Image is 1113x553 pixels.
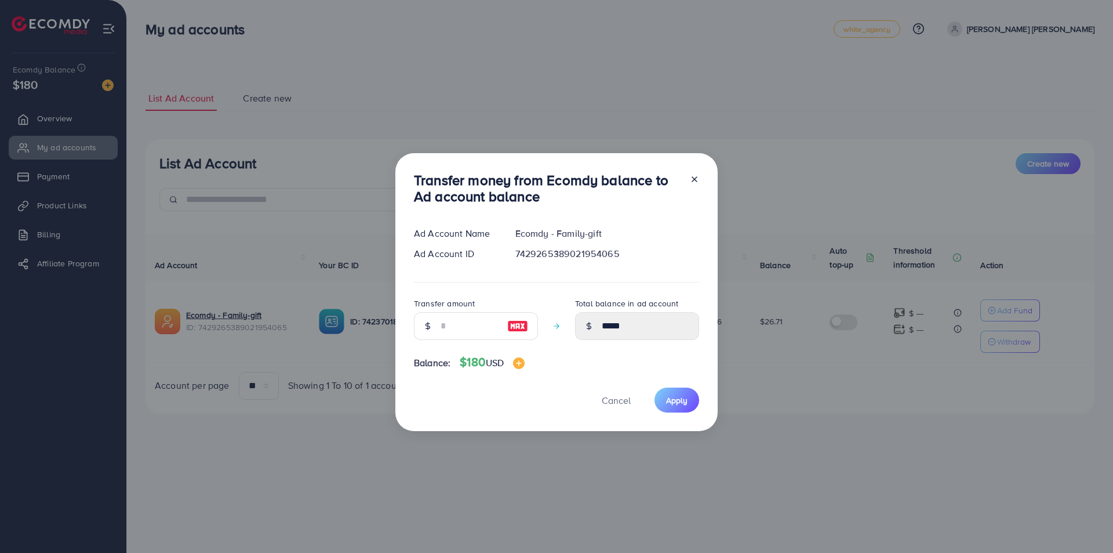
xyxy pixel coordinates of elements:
[414,298,475,309] label: Transfer amount
[460,355,525,370] h4: $180
[587,388,645,413] button: Cancel
[414,356,450,370] span: Balance:
[513,357,525,369] img: image
[666,395,688,406] span: Apply
[405,227,506,240] div: Ad Account Name
[654,388,699,413] button: Apply
[405,247,506,261] div: Ad Account ID
[506,227,708,240] div: Ecomdy - Family-gift
[602,394,631,407] span: Cancel
[414,172,681,205] h3: Transfer money from Ecomdy balance to Ad account balance
[486,356,504,369] span: USD
[506,247,708,261] div: 7429265389021954065
[575,298,678,309] label: Total balance in ad account
[507,319,528,333] img: image
[1064,501,1104,544] iframe: Chat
